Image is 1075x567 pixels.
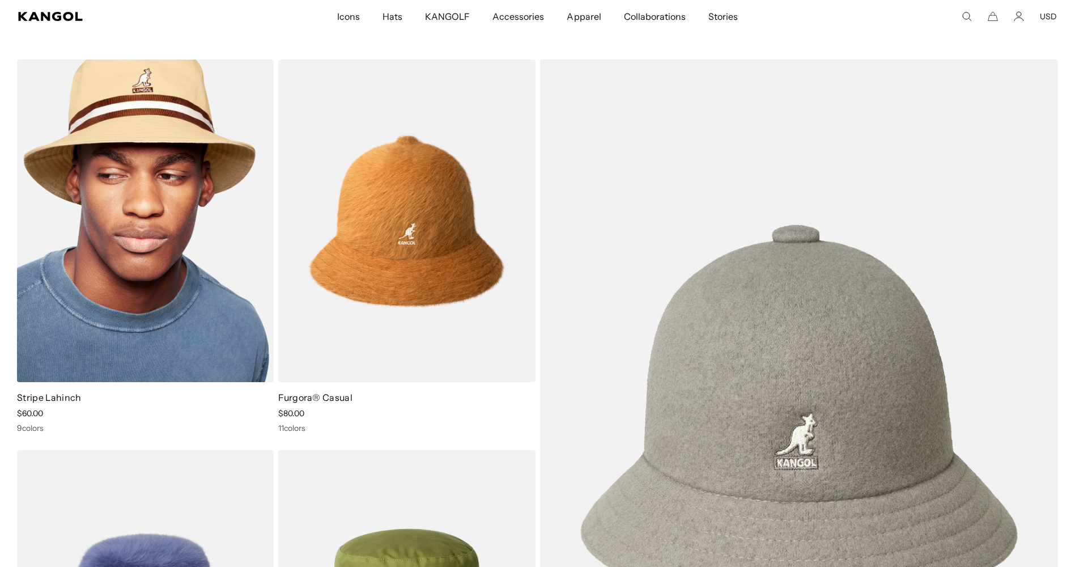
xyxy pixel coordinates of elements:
img: Furgora® Casual [278,60,535,382]
summary: Search here [962,11,972,22]
a: Account [1014,11,1024,22]
a: Stripe Lahinch [17,392,81,403]
button: USD [1040,11,1057,22]
div: 9 colors [17,423,274,433]
button: Cart [988,11,998,22]
span: $80.00 [278,408,304,418]
img: Stripe Lahinch [17,60,274,382]
span: $60.00 [17,408,43,418]
a: Kangol [18,12,223,21]
a: Furgora® Casual [278,392,352,403]
div: 11 colors [278,423,535,433]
